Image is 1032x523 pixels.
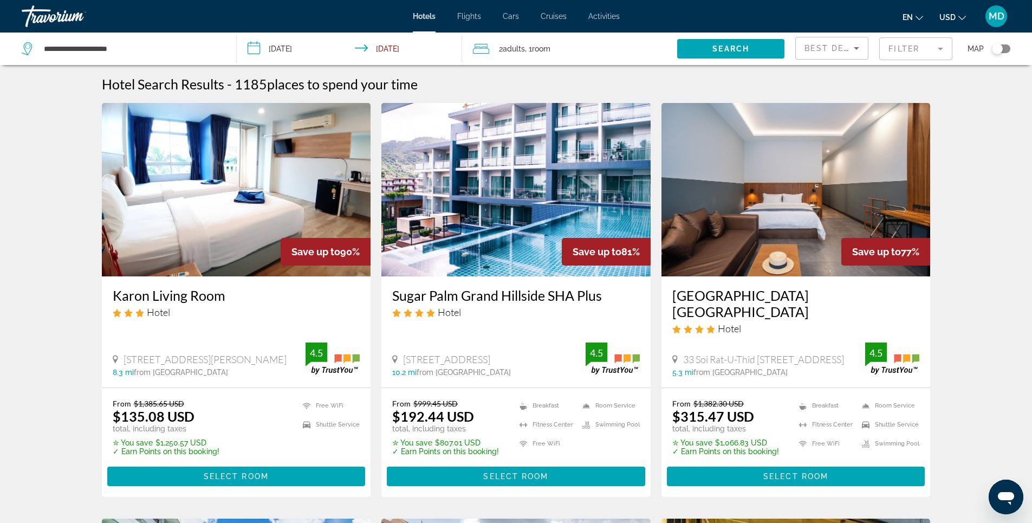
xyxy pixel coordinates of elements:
[113,438,219,447] p: $1,250.57 USD
[712,44,749,53] span: Search
[387,469,645,481] a: Select Room
[417,368,511,377] span: from [GEOGRAPHIC_DATA]
[577,418,640,431] li: Swimming Pool
[392,399,411,408] span: From
[113,424,219,433] p: total, including taxes
[438,306,461,318] span: Hotel
[392,438,432,447] span: ✮ You save
[267,76,418,92] span: places to spend your time
[588,12,620,21] a: Activities
[672,322,920,334] div: 4 star Hotel
[763,472,828,481] span: Select Room
[514,418,577,431] li: Fitness Center
[297,399,360,412] li: Free WiFi
[903,9,923,25] button: Change language
[204,472,269,481] span: Select Room
[525,41,550,56] span: , 1
[514,399,577,412] li: Breakfast
[503,44,525,53] span: Adults
[113,368,134,377] span: 8.3 mi
[134,399,184,408] del: $1,385.65 USD
[693,368,788,377] span: from [GEOGRAPHIC_DATA]
[392,447,499,456] p: ✓ Earn Points on this booking!
[865,346,887,359] div: 4.5
[577,399,640,412] li: Room Service
[989,480,1023,514] iframe: Button to launch messaging window
[794,399,856,412] li: Breakfast
[392,438,499,447] p: $807.01 USD
[499,41,525,56] span: 2
[107,467,366,486] button: Select Room
[392,287,640,304] a: Sugar Palm Grand Hillside SHA Plus
[939,9,966,25] button: Change currency
[586,346,607,359] div: 4.5
[413,12,436,21] a: Hotels
[102,103,371,276] img: Hotel image
[672,438,712,447] span: ✮ You save
[903,13,913,22] span: en
[968,41,984,56] span: Map
[804,44,861,53] span: Best Deals
[392,368,417,377] span: 10.2 mi
[984,44,1010,54] button: Toggle map
[683,353,844,365] span: 33 Soi Rat-U-Thid [STREET_ADDRESS]
[113,438,153,447] span: ✮ You save
[22,2,130,30] a: Travorium
[392,306,640,318] div: 4 star Hotel
[514,437,577,450] li: Free WiFi
[667,467,925,486] button: Select Room
[562,238,651,266] div: 81%
[503,12,519,21] a: Cars
[693,399,744,408] del: $1,382.30 USD
[403,353,490,365] span: [STREET_ADDRESS]
[102,76,224,92] h1: Hotel Search Results
[794,418,856,431] li: Fitness Center
[672,408,754,424] ins: $315.47 USD
[672,424,779,433] p: total, including taxes
[794,437,856,450] li: Free WiFi
[541,12,567,21] a: Cruises
[113,306,360,318] div: 3 star Hotel
[718,322,741,334] span: Hotel
[667,469,925,481] a: Select Room
[532,44,550,53] span: Room
[147,306,170,318] span: Hotel
[672,368,693,377] span: 5.3 mi
[381,103,651,276] img: Hotel image
[306,346,327,359] div: 4.5
[586,343,640,375] img: trustyou-badge.svg
[281,238,371,266] div: 90%
[107,469,366,481] a: Select Room
[113,399,131,408] span: From
[457,12,481,21] a: Flights
[939,13,956,22] span: USD
[113,408,194,424] ins: $135.08 USD
[856,399,919,412] li: Room Service
[852,246,901,257] span: Save up to
[462,33,677,65] button: Travelers: 2 adults, 0 children
[841,238,930,266] div: 77%
[672,447,779,456] p: ✓ Earn Points on this booking!
[392,424,499,433] p: total, including taxes
[413,399,458,408] del: $999.45 USD
[235,76,418,92] h2: 1185
[124,353,287,365] span: [STREET_ADDRESS][PERSON_NAME]
[227,76,232,92] span: -
[113,447,219,456] p: ✓ Earn Points on this booking!
[113,287,360,304] a: Karon Living Room
[865,343,919,375] img: trustyou-badge.svg
[483,472,548,481] span: Select Room
[856,437,919,450] li: Swimming Pool
[982,5,1010,28] button: User Menu
[661,103,931,276] a: Hotel image
[879,37,952,61] button: Filter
